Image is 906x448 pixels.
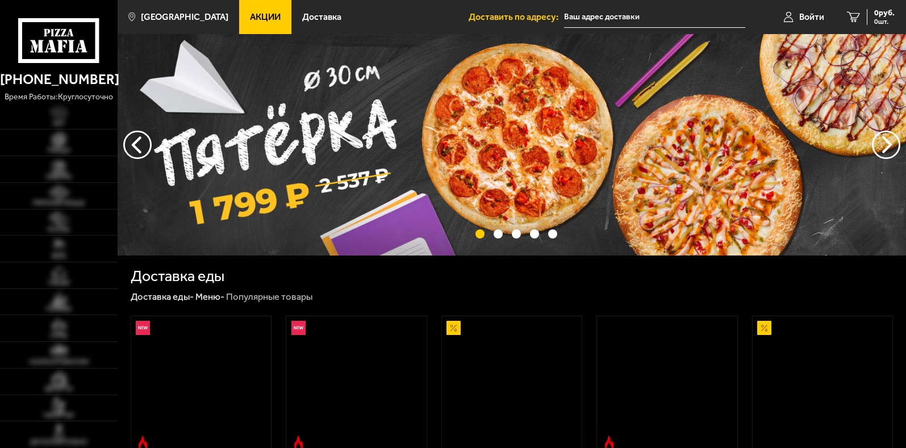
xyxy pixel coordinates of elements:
input: Ваш адрес доставки [564,7,745,28]
img: Новинка [136,321,150,335]
button: точки переключения [475,229,485,238]
span: Войти [799,12,824,22]
img: Акционный [757,321,771,335]
button: точки переключения [548,229,557,238]
button: предыдущий [872,131,900,159]
span: 0 руб. [874,9,895,17]
img: Новинка [291,321,306,335]
button: точки переключения [530,229,539,238]
span: Доставить по адресу: [469,12,564,22]
a: Доставка еды- [131,291,194,302]
span: 0 шт. [874,18,895,25]
button: точки переключения [494,229,503,238]
img: Акционный [446,321,461,335]
a: Меню- [195,291,224,302]
span: [GEOGRAPHIC_DATA] [141,12,228,22]
div: Популярные товары [226,291,312,303]
button: точки переключения [512,229,521,238]
span: Акции [250,12,281,22]
span: Доставка [302,12,341,22]
h1: Доставка еды [131,269,224,284]
button: следующий [123,131,152,159]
